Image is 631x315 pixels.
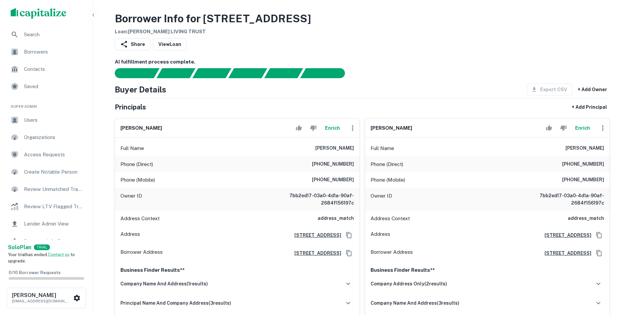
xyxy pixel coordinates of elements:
p: Address [120,230,140,240]
button: Enrich [322,121,343,135]
p: Address Context [371,215,410,223]
a: Access Requests [5,147,87,163]
span: Borrowers [24,48,83,56]
span: Saved [24,82,83,90]
a: Organizations [5,129,87,145]
strong: Solo Plan [8,244,31,250]
span: Contacts [24,65,83,73]
p: Full Name [371,144,394,152]
h6: company name and address ( 1 results) [120,280,208,287]
p: Borrower Address [120,248,163,258]
a: Saved [5,79,87,94]
p: Phone (Mobile) [371,176,405,184]
iframe: Chat Widget [598,262,631,294]
h5: Principals [115,102,146,112]
h6: [PERSON_NAME] [565,144,604,152]
button: Copy Address [594,230,604,240]
h6: [STREET_ADDRESS] [539,249,591,257]
span: Your trial has ended. to upgrade. [8,252,75,264]
h6: address_match [318,215,354,223]
a: [STREET_ADDRESS] [289,249,341,257]
button: Accept [543,121,555,135]
h6: 7bb2ed17-03a0-4d1a-90af-2684f156197c [524,192,604,207]
span: Search [24,31,83,39]
button: Share [115,38,150,50]
button: [PERSON_NAME][EMAIL_ADDRESS][DOMAIN_NAME] [7,288,86,308]
button: Accept [293,121,305,135]
p: Full Name [120,144,144,152]
a: Users [5,112,87,128]
p: Owner ID [120,192,142,207]
a: SoloPlan [8,243,31,251]
button: Reject [557,121,569,135]
h6: principal name and company address ( 3 results) [120,299,231,307]
button: + Add Principal [569,101,610,113]
p: Business Finder Results** [120,266,354,274]
a: ViewLoan [153,38,187,50]
p: Business Finder Results** [371,266,604,274]
h6: [PHONE_NUMBER] [562,160,604,168]
button: Enrich [572,121,593,135]
a: Borrower Info Requests [5,233,87,249]
button: Reject [307,121,319,135]
h6: AI fulfillment process complete. [115,58,610,66]
button: Copy Address [594,248,604,258]
h6: [PERSON_NAME] [120,124,162,132]
div: TRIAL [34,244,50,250]
h6: [PERSON_NAME] [371,124,412,132]
h6: [PHONE_NUMBER] [562,176,604,184]
span: Access Requests [24,151,83,159]
h6: [PERSON_NAME] [12,293,72,298]
button: Copy Address [344,230,354,240]
a: [STREET_ADDRESS] [289,232,341,239]
h6: company name and address ( 3 results) [371,299,459,307]
h6: Loan : [PERSON_NAME] LIVING TRUST [115,28,311,36]
div: Your request is received and processing... [156,68,195,78]
p: Borrower Address [371,248,413,258]
button: Copy Address [344,248,354,258]
span: Organizations [24,133,83,141]
h6: 7bb2ed17-03a0-4d1a-90af-2684f156197c [274,192,354,207]
h6: [PHONE_NUMBER] [312,160,354,168]
p: Address Context [120,215,160,223]
span: Users [24,116,83,124]
span: Borrower Info Requests [24,237,83,245]
a: Contact us [48,252,70,257]
span: 0 / 10 Borrower Requests [9,270,61,275]
div: Principals found, still searching for contact information. This may take time... [264,68,303,78]
p: Phone (Mobile) [120,176,155,184]
div: Review Unmatched Transactions [5,181,87,197]
a: Lender Admin View [5,216,87,232]
div: Sending borrower request to AI... [107,68,157,78]
a: Review LTV Flagged Transactions [5,199,87,215]
span: Create Notable Person [24,168,83,176]
div: Principals found, AI now looking for contact information... [228,68,267,78]
h4: Buyer Details [115,83,166,95]
p: [EMAIL_ADDRESS][DOMAIN_NAME] [12,298,72,304]
a: Create Notable Person [5,164,87,180]
a: Borrowers [5,44,87,60]
h6: address_match [568,215,604,223]
p: Address [371,230,390,240]
span: Lender Admin View [24,220,83,228]
a: Search [5,27,87,43]
h6: [PHONE_NUMBER] [312,176,354,184]
img: capitalize-logo.png [11,8,67,19]
li: Super Admin [5,96,87,112]
p: Phone (Direct) [371,160,403,168]
span: Review Unmatched Transactions [24,185,83,193]
span: Review LTV Flagged Transactions [24,203,83,211]
a: Contacts [5,61,87,77]
h6: company address only ( 2 results) [371,280,447,287]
